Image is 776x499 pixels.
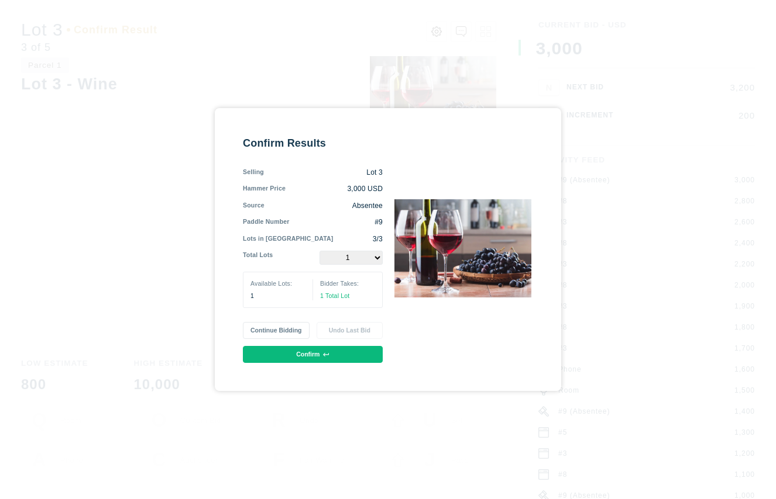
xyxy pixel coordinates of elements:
[250,292,305,300] div: 1
[334,234,383,244] div: 3/3
[243,184,286,194] div: Hammer Price
[243,346,383,363] button: Confirm
[243,217,290,227] div: Paddle Number
[265,201,383,211] div: Absentee
[243,234,334,244] div: Lots in [GEOGRAPHIC_DATA]
[320,279,375,288] div: Bidder Takes:
[243,322,309,339] button: Continue Bidding
[243,168,264,178] div: Selling
[243,251,273,265] div: Total Lots
[320,292,349,299] span: 1 Total Lot
[264,168,383,178] div: Lot 3
[286,184,383,194] div: 3,000 USD
[317,322,383,339] button: Undo Last Bid
[290,217,383,227] div: #9
[243,136,383,150] div: Confirm Results
[250,279,305,288] div: Available Lots:
[243,201,265,211] div: Source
